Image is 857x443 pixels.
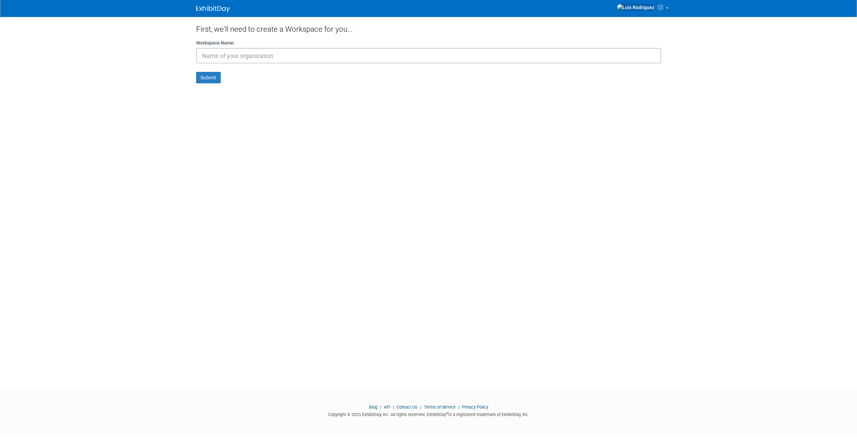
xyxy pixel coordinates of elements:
a: Blog [369,405,377,410]
span: | [391,405,396,410]
img: ExhibitDay [196,6,230,12]
a: API [384,405,390,410]
input: Name of your organization [196,48,661,63]
span: | [419,405,423,410]
a: Contact Us [397,405,418,410]
span: | [378,405,383,410]
button: Submit [196,72,221,83]
span: | [457,405,461,410]
a: Privacy Policy [462,405,488,410]
label: Workspace Name: [196,39,235,46]
sup: ® [446,412,449,415]
a: Terms of Service [424,405,456,410]
div: First, we'll need to create a Workspace for you... [196,17,661,39]
img: Luis Rodriguez [617,4,655,11]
